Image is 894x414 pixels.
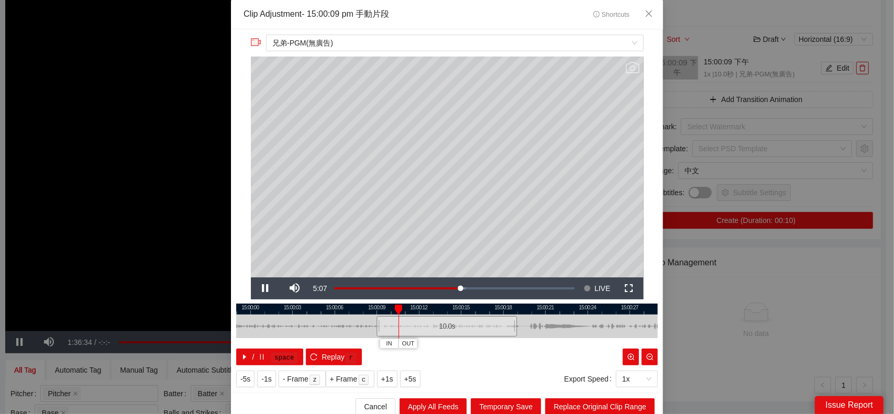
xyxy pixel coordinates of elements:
[310,375,320,385] kbd: z
[380,339,399,349] button: IN
[564,371,616,387] label: Export Speed
[614,277,644,299] button: Fullscreen
[251,277,280,299] button: Pause
[240,373,250,385] span: -5s
[399,339,417,349] button: OUT
[244,8,389,20] div: Clip Adjustment - 15:00:09 pm 手動片段
[283,373,308,385] span: - Frame
[322,351,345,363] span: Replay
[642,349,658,365] button: zoom-out
[258,353,266,362] span: pause
[326,371,374,387] button: + Framec
[359,375,369,385] kbd: c
[261,373,271,385] span: -1s
[252,351,255,363] span: /
[251,57,644,277] div: Video Player
[272,35,637,51] span: 兄弟-PGM(無廣告)
[594,277,610,299] span: LIVE
[346,353,356,363] kbd: r
[479,401,533,412] span: Temporary Save
[402,339,415,349] span: OUT
[271,353,297,363] kbd: space
[386,339,392,349] span: IN
[306,349,362,365] button: reloadReplayr
[408,401,459,412] span: Apply All Feeds
[377,371,398,387] button: +1s
[251,37,261,48] span: video-camera
[554,401,646,412] span: Replace Original Clip Range
[381,373,393,385] span: +1s
[622,371,652,387] span: 1x
[313,284,327,293] span: 5:07
[627,353,635,362] span: zoom-in
[279,371,326,387] button: - Framez
[404,373,416,385] span: +5s
[623,349,639,365] button: zoom-in
[257,371,275,387] button: -1s
[646,353,654,362] span: zoom-out
[593,11,630,18] span: Shortcuts
[310,353,317,362] span: reload
[280,277,310,299] button: Mute
[241,353,248,362] span: caret-right
[236,371,255,387] button: -5s
[377,316,517,337] div: 10.0 s
[364,401,387,412] span: Cancel
[236,349,303,365] button: caret-right/pausespace
[580,277,614,299] button: Seek to live, currently behind live
[593,11,600,18] span: info-circle
[334,287,575,289] div: Progress Bar
[330,373,358,385] span: + Frame
[400,371,421,387] button: +5s
[815,396,884,414] div: Issue Report
[645,9,653,18] span: close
